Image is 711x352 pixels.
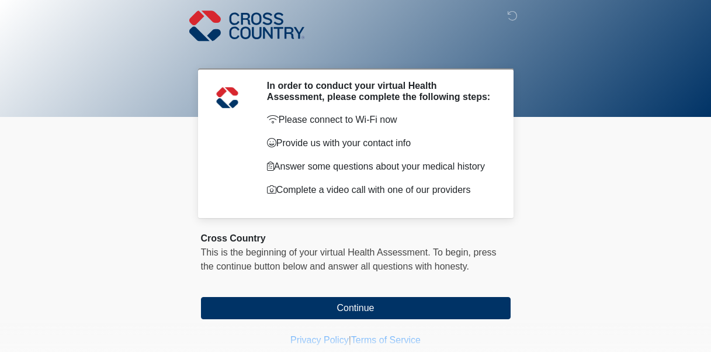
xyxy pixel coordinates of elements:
[349,335,351,345] a: |
[351,335,421,345] a: Terms of Service
[267,113,493,127] p: Please connect to Wi-Fi now
[433,247,473,257] span: To begin,
[267,136,493,150] p: Provide us with your contact info
[189,9,305,43] img: Cross Country Logo
[267,160,493,174] p: Answer some questions about your medical history
[201,297,511,319] button: Continue
[267,183,493,197] p: Complete a video call with one of our providers
[201,247,431,257] span: This is the beginning of your virtual Health Assessment.
[267,80,493,102] h2: In order to conduct your virtual Health Assessment, please complete the following steps:
[210,80,245,115] img: Agent Avatar
[201,232,511,246] div: Cross Country
[192,42,519,64] h1: ‎ ‎ ‎
[290,335,349,345] a: Privacy Policy
[201,247,497,271] span: press the continue button below and answer all questions with honesty.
